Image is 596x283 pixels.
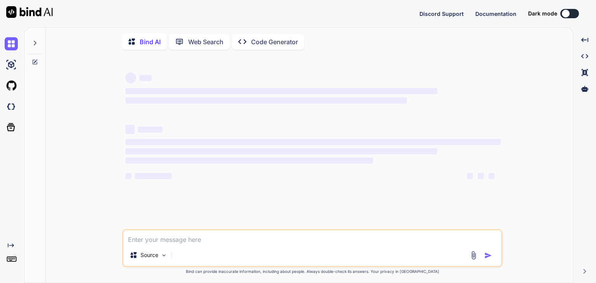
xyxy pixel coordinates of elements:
span: ‌ [125,157,373,164]
img: attachment [469,251,478,260]
img: darkCloudIdeIcon [5,100,18,113]
span: ‌ [467,173,473,179]
img: ai-studio [5,58,18,71]
span: ‌ [125,88,437,94]
span: ‌ [478,173,484,179]
img: Bind AI [6,6,53,18]
span: Dark mode [528,10,557,17]
p: Code Generator [251,37,298,47]
span: ‌ [138,126,163,133]
span: ‌ [125,173,132,179]
span: ‌ [125,72,136,83]
button: Discord Support [419,10,464,18]
button: Documentation [475,10,516,18]
p: Bind can provide inaccurate information, including about people. Always double-check its answers.... [122,269,502,274]
span: ‌ [125,148,437,154]
span: ‌ [125,125,135,134]
span: Discord Support [419,10,464,17]
img: githubLight [5,79,18,92]
p: Source [140,251,158,259]
img: Pick Models [161,252,167,259]
span: ‌ [125,97,407,104]
span: ‌ [125,139,501,145]
p: Bind AI [140,37,161,47]
img: chat [5,37,18,50]
span: ‌ [139,75,152,81]
span: ‌ [135,173,172,179]
span: ‌ [489,173,495,179]
p: Web Search [188,37,223,47]
img: icon [484,252,492,259]
span: Documentation [475,10,516,17]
